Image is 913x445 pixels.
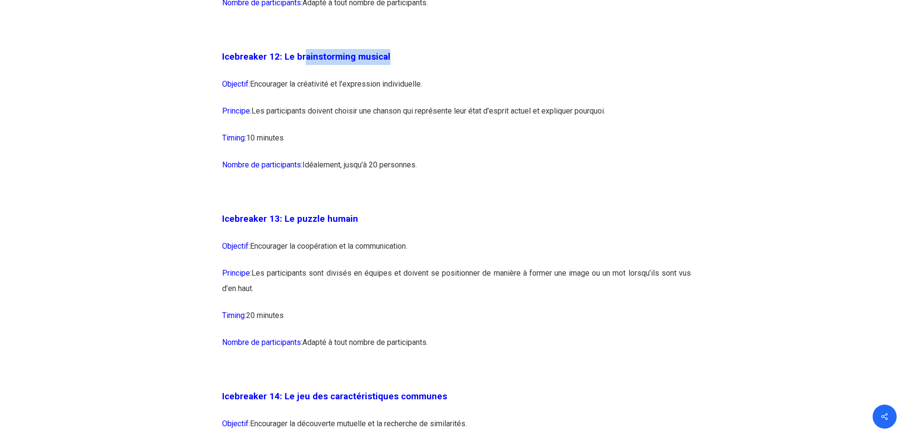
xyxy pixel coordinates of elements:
[222,338,302,347] span: Nombre de participants:
[222,239,691,266] p: Encourager la coopération et la communication.
[222,242,250,251] span: Objectif:
[222,157,691,184] p: Idéalement, jusqu’à 20 personnes.
[222,79,250,89] span: Objectif:
[222,130,691,157] p: 10 minutes
[222,335,691,362] p: Adapté à tout nombre de participants.
[222,106,251,115] span: Principe:
[222,419,250,428] span: Objectif:
[222,160,302,169] span: Nombre de participants:
[222,391,447,402] span: Icebreaker 14: Le jeu des caractéristiques communes
[222,266,691,308] p: Les participants sont divisés en équipes et doivent se positionner de manière à former une image ...
[222,311,246,320] span: Timing:
[222,268,251,278] span: Principe:
[222,51,390,62] span: Icebreaker 12: Le brainstorming musical
[222,76,691,103] p: Encourager la créativité et l’expression individuelle.
[222,103,691,130] p: Les participants doivent choisir une chanson qui représente leur état d’esprit actuel et explique...
[222,214,358,224] span: Icebreaker 13: Le puzzle humain
[222,308,691,335] p: 20 minutes
[222,133,246,142] span: Timing:
[222,416,691,443] p: Encourager la découverte mutuelle et la recherche de similarités.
